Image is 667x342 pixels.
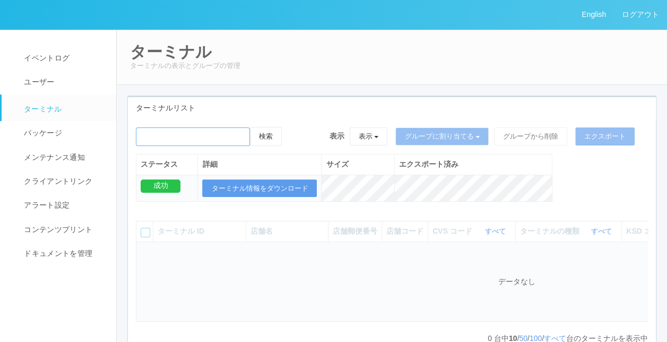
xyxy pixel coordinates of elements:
[482,226,511,237] button: すべて
[494,127,567,146] button: グループから削除
[158,226,241,237] div: ターミナル ID
[591,227,614,235] a: すべて
[130,43,654,61] h2: ターミナル
[202,159,317,170] div: 詳細
[21,54,70,62] span: イベントログ
[485,227,508,235] a: すべて
[21,249,92,258] span: ドキュメントを管理
[386,227,423,235] span: 店舗コード
[2,193,126,217] a: アラート設定
[350,127,388,146] button: 表示
[2,95,126,121] a: ターミナル
[21,201,70,209] span: アラート設定
[520,226,582,237] span: ターミナルの種類
[141,159,193,170] div: ステータス
[2,169,126,193] a: クライアントリンク
[21,78,54,86] span: ユーザー
[395,127,489,146] button: グループに割り当てる
[21,225,92,234] span: コンテンツプリント
[250,127,282,146] button: 検索
[21,177,92,185] span: クライアントリンク
[130,61,654,71] p: ターミナルの表示とグループの管理
[333,227,377,235] span: 店舗郵便番号
[202,179,317,198] button: ターミナル情報をダウンロード
[399,159,548,170] div: エクスポート済み
[2,46,126,70] a: イベントログ
[2,146,126,169] a: メンテナンス通知
[21,153,85,161] span: メンテナンス通知
[2,121,126,145] a: パッケージ
[2,218,126,242] a: コンテンツプリント
[588,226,617,237] button: すべて
[2,70,126,94] a: ユーザー
[432,226,475,237] span: CVS コード
[128,97,656,119] div: ターミナルリスト
[250,227,273,235] span: 店舗名
[21,129,62,137] span: パッケージ
[141,179,180,193] div: 成功
[326,159,389,170] div: サイズ
[2,242,126,266] a: ドキュメントを管理
[21,105,62,113] span: ターミナル
[330,131,344,142] span: 表示
[575,127,635,146] button: エクスポート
